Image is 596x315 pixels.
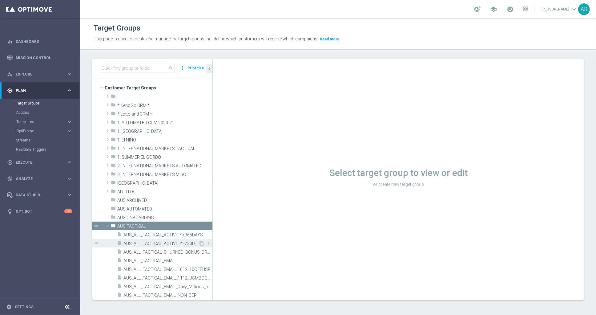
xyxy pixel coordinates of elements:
div: equalizer Dashboard [7,39,73,44]
i: insert_drive_file [117,249,122,256]
div: Optibot [7,203,72,219]
span: Analyze [16,177,66,181]
input: Quick find group or folder [100,64,175,72]
i: insert_drive_file [117,232,122,239]
span: Customer Target Groups [105,84,212,92]
span: AUS ARCHIVED [117,198,212,203]
i: keyboard_arrow_right [66,176,72,182]
i: folder [111,180,116,187]
div: Mission Control [7,50,72,66]
div: Streams [16,136,79,145]
i: play_circle_outline [7,160,13,165]
div: Analyze [7,176,66,182]
i: insert_drive_file [117,258,122,265]
i: person_search [7,72,13,77]
i: keyboard_arrow_right [66,128,72,134]
div: track_changes Analyze keyboard_arrow_right [7,176,73,181]
div: OptiPromo [16,129,66,133]
button: Read more [319,36,340,43]
i: keyboard_arrow_right [66,159,72,165]
i: folder [111,94,116,101]
span: . [117,94,212,100]
div: Templates [16,117,79,126]
i: equalizer [7,39,13,44]
i: track_changes [7,176,13,182]
div: Actions [16,108,79,117]
i: folder [111,163,116,170]
i: folder [111,128,116,135]
i: folder [111,145,116,153]
div: Data Studio [7,192,66,198]
i: insert_drive_file [117,284,122,291]
div: Target Groups [16,99,79,108]
i: more_vert [206,241,211,246]
a: Optibot [16,203,64,219]
button: chevron_left [206,64,212,73]
i: settings [6,304,12,310]
h1: Select target group to view or edit [213,167,584,178]
span: school [490,6,497,13]
button: Mission Control [7,55,73,60]
i: insert_drive_file [117,275,122,282]
span: OptiPromo [16,129,60,133]
i: folder [111,154,116,161]
button: play_circle_outline Execute keyboard_arrow_right [7,160,73,165]
span: AUS AUTOMATED [117,207,212,212]
i: folder [111,171,116,178]
span: * Lottoland CRM * [117,112,212,117]
span: AUS_ALL_TACTICAL_ACTIVITY&gt;730DAYS [123,241,199,246]
span: ALL TLDs [117,189,212,194]
div: person_search Explore keyboard_arrow_right [7,72,73,77]
span: Plan [16,89,66,92]
a: Settings [15,305,34,309]
span: * KenoGo CRM * [117,103,212,108]
span: 1. EL GORDO [117,129,212,134]
span: search [168,66,173,71]
span: 2. INTERNATIONAL MARKETS AUTOMATED [117,163,212,169]
i: more_vert [179,64,186,72]
i: keyboard_arrow_right [66,88,72,93]
i: folder [111,111,116,118]
span: Explore [16,72,66,76]
span: 1. INTERNATIONAL MARKETS TACTICAL [117,146,212,151]
div: Templates [16,120,66,124]
span: Data Studio [16,193,66,197]
a: Streams [16,138,64,143]
div: OptiPromo [16,126,79,136]
span: AFRICA [117,181,212,186]
i: gps_fixed [7,88,13,93]
i: keyboard_arrow_right [66,119,72,125]
div: OptiPromo keyboard_arrow_right [16,129,73,133]
span: This page is used to create and manage the target groups that define which customers will receive... [94,36,318,41]
i: folder [111,137,116,144]
div: 7 [64,209,72,213]
i: folder [111,206,116,213]
div: Execute [7,160,66,165]
a: Actions [16,110,64,115]
span: AUS_ALL_TACTICAL_EMAIL_1012_10OFFUSP [123,267,212,272]
i: lightbulb [7,209,13,214]
h1: Target Groups [94,24,140,33]
button: lightbulb Optibot 7 [7,209,73,214]
i: folder [111,197,116,204]
div: Realtime Triggers [16,145,79,154]
i: Duplicate Target group [199,241,204,246]
span: AUS ONBOARDING [117,215,212,220]
a: Dashboard [16,33,72,50]
span: AUS TACTICAL [117,224,212,229]
span: AUS_ALL_TACTICAL_EMAIL [123,258,212,264]
span: Templates [16,120,60,124]
span: 1. SUMMER EL GORDO [117,155,212,160]
button: Data Studio keyboard_arrow_right [7,193,73,198]
button: gps_fixed Plan keyboard_arrow_right [7,88,73,93]
span: AUS_ALL_TACTICAL_EMAIL_Daily_Millions_refund [123,284,212,289]
i: keyboard_arrow_right [66,192,72,198]
span: 1. El NI&#xD1;O [117,137,212,143]
a: [PERSON_NAME]keyboard_arrow_down [541,5,578,14]
i: folder [111,215,116,222]
button: Templates keyboard_arrow_right [16,119,73,124]
span: 1. AUTOMATED CRM 2020-21 [117,120,212,125]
